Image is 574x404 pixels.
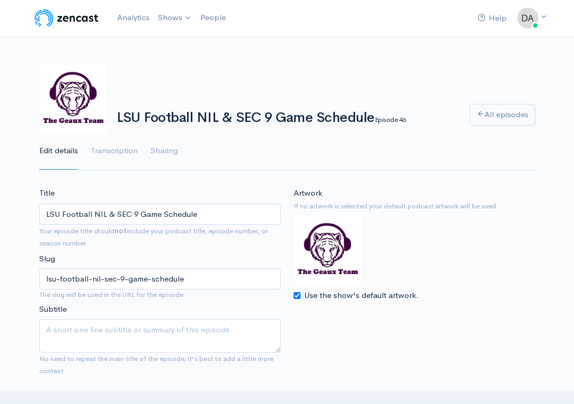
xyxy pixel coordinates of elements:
[39,354,273,375] small: No need to repeat the main title of the episode, it's best to add a little more context.
[375,115,406,124] small: Episode 46
[39,268,281,290] input: title-of-episode
[39,303,67,315] label: Subtitle
[91,132,138,170] a: Transcription
[39,187,55,199] label: Title
[151,132,178,170] a: Sharing
[39,204,281,225] input: What is the episode's title?
[39,226,268,248] small: Your episode title should include your podcast title, episode number, or season number.
[117,110,457,126] h1: LSU Football NIL & SEC 9 Game Schedule
[113,6,154,29] a: Analytics
[196,6,230,29] a: People
[473,7,511,30] a: Help
[39,289,281,300] small: The slug will be used in the URL for the episode.
[304,289,419,302] label: Use the show's default artwork.
[114,226,127,235] strong: not
[294,187,322,199] label: Artwork
[517,7,538,29] img: ...
[33,7,100,29] img: ZenCast Logo
[39,132,78,170] a: Edit details
[39,253,55,265] label: Slug
[154,6,196,30] a: Shows
[294,201,535,212] small: If no artwork is selected your default podcast artwork will be used
[470,104,535,126] a: All episodes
